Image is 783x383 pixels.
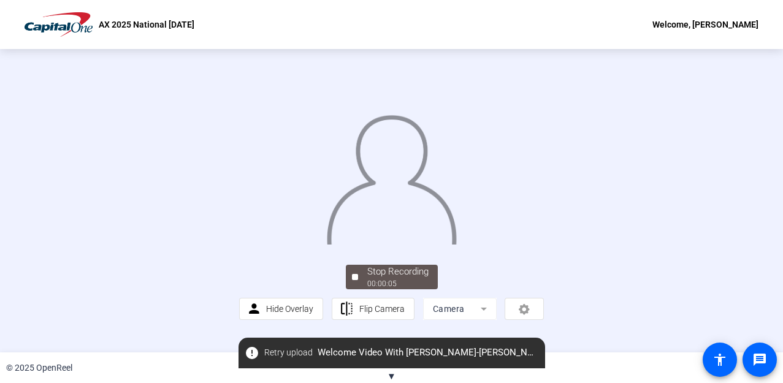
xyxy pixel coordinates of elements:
[652,17,758,32] div: Welcome, [PERSON_NAME]
[367,265,429,279] div: Stop Recording
[359,304,405,314] span: Flip Camera
[752,352,767,367] mat-icon: message
[266,304,313,314] span: Hide Overlay
[246,301,262,317] mat-icon: person
[712,352,727,367] mat-icon: accessibility
[264,346,313,359] span: Retry upload
[332,298,414,320] button: Flip Camera
[99,17,194,32] p: AX 2025 National [DATE]
[25,12,93,37] img: OpenReel logo
[387,371,396,382] span: ▼
[346,265,438,290] button: Stop Recording00:00:05
[239,298,324,320] button: Hide Overlay
[339,301,354,317] mat-icon: flip
[367,278,429,289] div: 00:00:05
[6,362,72,374] div: © 2025 OpenReel
[245,346,259,360] mat-icon: error
[239,342,545,364] span: Welcome Video With [PERSON_NAME]-[PERSON_NAME]-2025-06-27-10-38-40-970-0.webm
[326,107,457,245] img: overlay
